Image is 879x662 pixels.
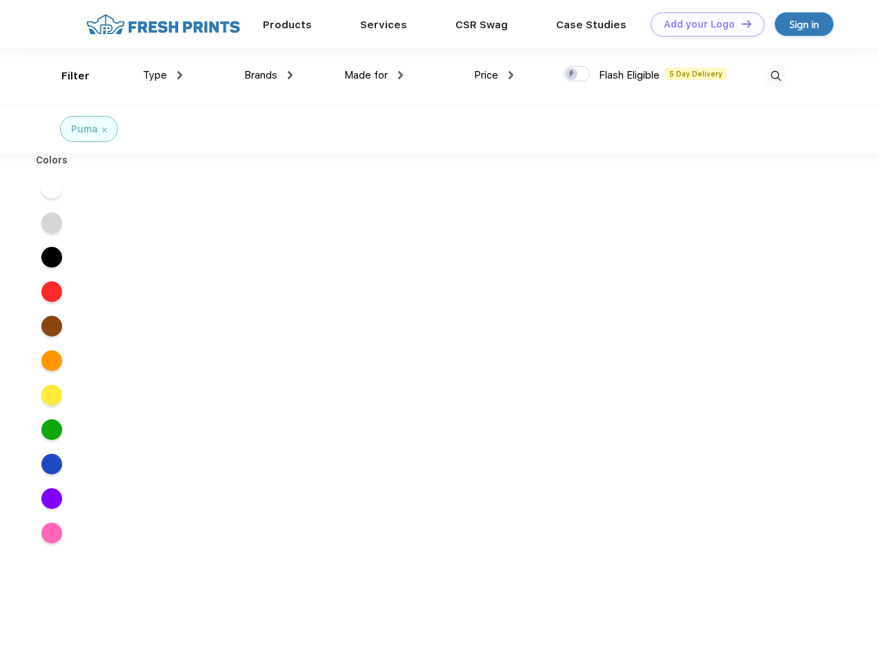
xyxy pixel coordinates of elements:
[398,71,403,79] img: dropdown.png
[508,71,513,79] img: dropdown.png
[344,69,388,81] span: Made for
[789,17,819,32] div: Sign in
[177,71,182,79] img: dropdown.png
[71,122,98,137] div: Puma
[599,69,660,81] span: Flash Eligible
[102,128,107,132] img: filter_cancel.svg
[26,153,79,168] div: Colors
[82,12,244,37] img: fo%20logo%202.webp
[665,68,727,80] span: 5 Day Delivery
[664,19,735,30] div: Add your Logo
[742,20,751,28] img: DT
[775,12,833,36] a: Sign in
[455,19,508,31] a: CSR Swag
[288,71,293,79] img: dropdown.png
[764,65,787,88] img: desktop_search.svg
[474,69,498,81] span: Price
[143,69,167,81] span: Type
[360,19,407,31] a: Services
[244,69,277,81] span: Brands
[263,19,312,31] a: Products
[61,68,90,84] div: Filter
